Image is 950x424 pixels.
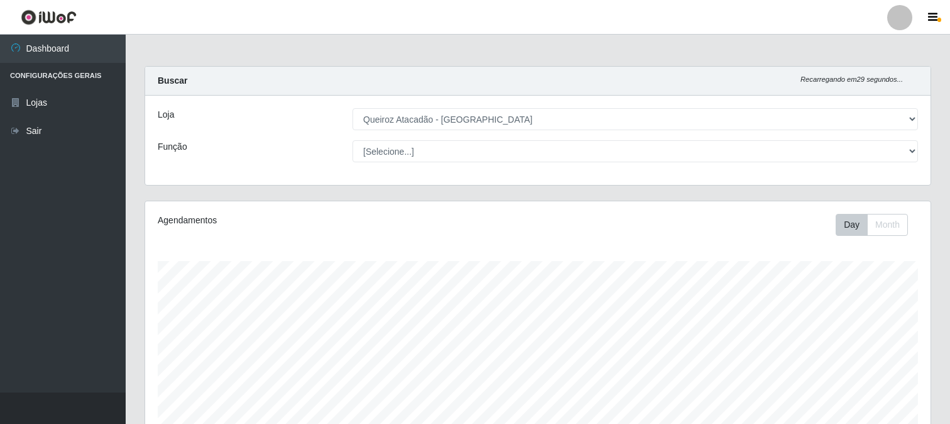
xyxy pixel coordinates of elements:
i: Recarregando em 29 segundos... [800,75,903,83]
button: Month [867,214,908,236]
div: Agendamentos [158,214,464,227]
div: First group [836,214,908,236]
label: Loja [158,108,174,121]
strong: Buscar [158,75,187,86]
img: CoreUI Logo [21,9,77,25]
label: Função [158,140,187,153]
div: Toolbar with button groups [836,214,918,236]
button: Day [836,214,868,236]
